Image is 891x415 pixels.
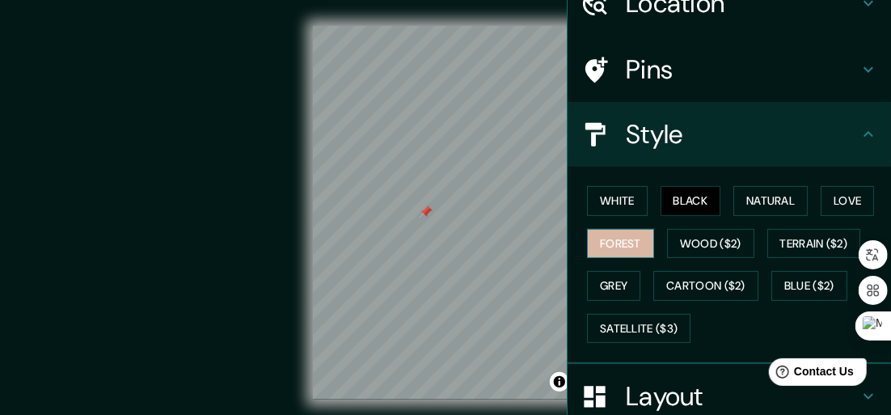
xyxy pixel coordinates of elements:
[587,314,690,344] button: Satellite ($3)
[626,53,859,86] h4: Pins
[568,37,891,102] div: Pins
[550,372,569,392] button: Toggle attribution
[313,26,577,400] canvas: Map
[661,186,721,216] button: Black
[626,380,859,413] h4: Layout
[587,271,640,301] button: Grey
[733,186,808,216] button: Natural
[626,118,859,150] h4: Style
[587,186,648,216] button: White
[747,352,873,397] iframe: Help widget launcher
[653,271,758,301] button: Cartoon ($2)
[568,102,891,167] div: Style
[821,186,874,216] button: Love
[667,229,754,259] button: Wood ($2)
[771,271,847,301] button: Blue ($2)
[767,229,861,259] button: Terrain ($2)
[587,229,654,259] button: Forest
